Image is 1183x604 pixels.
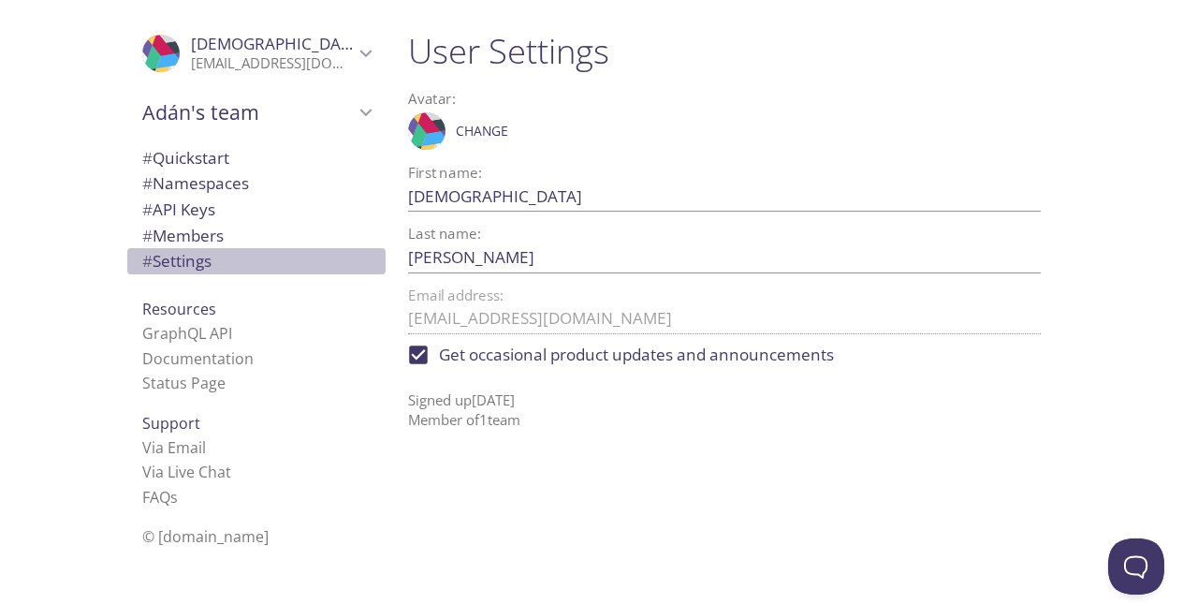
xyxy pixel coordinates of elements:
span: s [170,487,178,508]
label: Last name: [408,227,481,241]
span: # [142,172,153,194]
div: API Keys [127,197,386,223]
span: Namespaces [142,172,249,194]
span: [DEMOGRAPHIC_DATA] [PERSON_NAME] [191,33,495,54]
div: Adán Sánchez [127,22,386,84]
p: [EMAIL_ADDRESS][DOMAIN_NAME] [191,54,354,73]
span: Get occasional product updates and announcements [439,343,834,367]
span: API Keys [142,199,215,220]
span: Quickstart [142,147,229,169]
span: © [DOMAIN_NAME] [142,526,269,547]
div: Members [127,223,386,249]
span: Resources [142,299,216,319]
div: Adán's team [127,88,386,137]
span: # [142,147,153,169]
span: Change [456,120,508,142]
iframe: Help Scout Beacon - Open [1108,538,1164,595]
label: Avatar: [408,92,965,106]
a: GraphQL API [142,323,232,344]
h1: User Settings [408,30,1041,72]
a: Status Page [142,373,226,393]
span: # [142,199,153,220]
a: Via Email [142,437,206,458]
a: Documentation [142,348,254,369]
label: Email address: [408,288,504,302]
div: Quickstart [127,145,386,171]
a: Via Live Chat [142,462,231,482]
span: Adán's team [142,99,354,125]
div: Team Settings [127,248,386,274]
span: Support [142,413,200,434]
span: Settings [142,250,212,272]
span: Members [142,225,224,246]
span: # [142,225,153,246]
p: Signed up [DATE] Member of 1 team [408,376,1041,431]
span: # [142,250,153,272]
label: First name: [408,166,482,180]
div: Namespaces [127,170,386,197]
a: FAQ [142,487,178,508]
button: Change [451,116,513,146]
